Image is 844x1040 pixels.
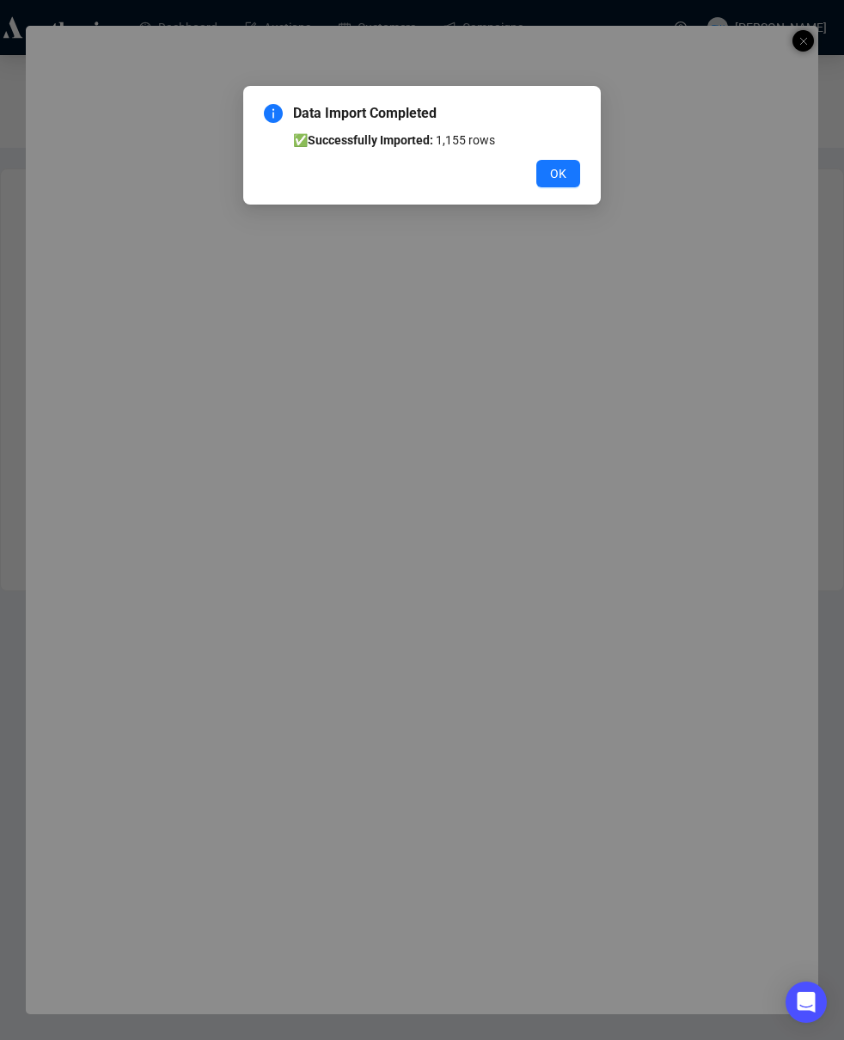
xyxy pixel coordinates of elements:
span: Data Import Completed [293,103,580,124]
b: Successfully Imported: [308,133,433,147]
div: Open Intercom Messenger [786,982,827,1023]
li: ✅ 1,155 rows [293,131,580,150]
button: OK [536,160,580,187]
span: OK [550,164,566,183]
span: info-circle [264,104,283,123]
